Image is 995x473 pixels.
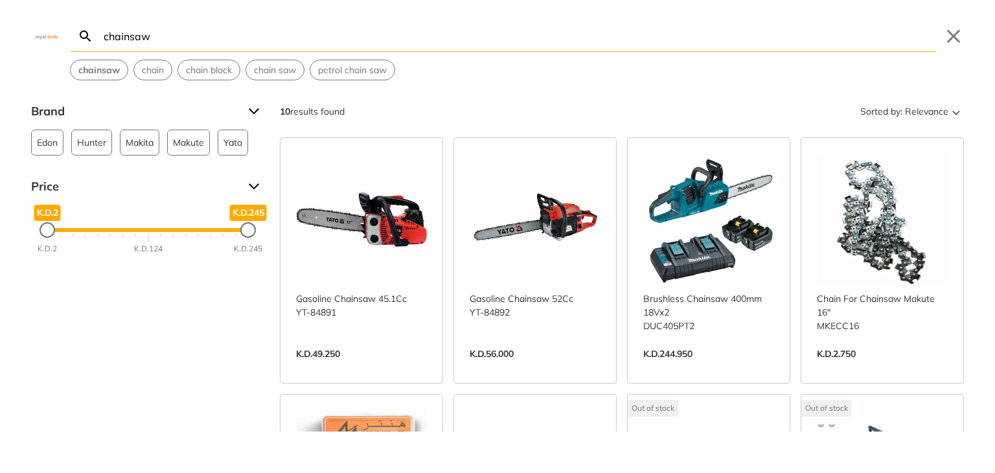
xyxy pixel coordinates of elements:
button: Select suggestion: chain saw [246,60,304,80]
div: K.D.2 [38,243,57,255]
div: K.D.124 [134,243,163,255]
div: Suggestion: chain saw [246,60,304,80]
button: Makute [167,130,210,156]
button: Close [943,26,964,47]
span: chain saw [254,63,296,77]
input: Search… [101,21,935,51]
div: Suggestion: chain block [177,60,240,80]
svg: Search [78,29,93,44]
div: Suggestion: petrol chain saw [310,60,395,80]
button: Sorted by:Relevance Sort [858,101,964,122]
div: Suggestion: chain [133,60,172,80]
span: Relevance [905,101,948,122]
div: Suggestion: chainsaw [70,60,128,80]
span: Yato [223,130,242,155]
div: Out of stock [628,400,678,417]
span: chain [142,63,164,77]
div: Out of stock [801,400,852,417]
span: Price [31,176,238,197]
span: Makute [173,130,204,155]
button: Select suggestion: chainsaw [71,60,128,80]
span: Makita [126,130,154,155]
div: results found [280,101,345,122]
svg: Sort [948,104,964,119]
button: Yato [218,130,248,156]
button: Select suggestion: chain block [178,60,240,80]
span: Hunter [77,130,106,155]
div: Maximum Price [240,222,256,238]
strong: 10 [280,106,290,117]
span: Edon [37,130,58,155]
button: Select suggestion: petrol chain saw [310,60,395,80]
strong: chainsaw [78,64,120,76]
button: Select suggestion: chain [134,60,172,80]
img: Close [31,33,62,39]
span: chain block [186,63,232,77]
button: Edon [31,130,63,156]
span: Brand [31,101,238,122]
span: petrol chain saw [318,63,387,77]
div: K.D.245 [234,243,262,255]
button: Makita [120,130,159,156]
button: Hunter [71,130,112,156]
div: Minimum Price [40,222,55,238]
